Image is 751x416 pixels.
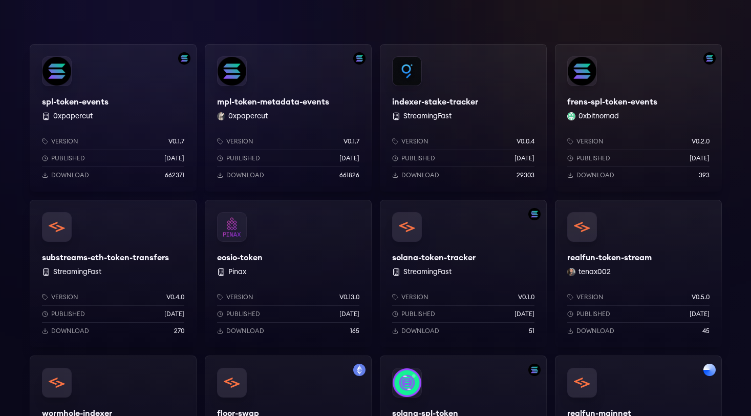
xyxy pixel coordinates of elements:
p: Download [576,171,614,179]
p: [DATE] [164,154,184,162]
p: 662371 [165,171,184,179]
a: eosio-tokeneosio-token PinaxVersionv0.13.0Published[DATE]Download165 [205,200,372,347]
p: 29303 [517,171,534,179]
p: Download [51,171,89,179]
button: tenax002 [578,267,611,277]
button: 0xpapercut [53,111,93,121]
p: Version [51,137,78,145]
img: Filter by solana network [528,208,541,220]
p: v0.2.0 [692,137,710,145]
button: 0xpapercut [228,111,268,121]
p: v0.13.0 [339,293,359,301]
button: StreamingFast [53,267,101,277]
p: Download [401,171,439,179]
p: Version [226,293,253,301]
p: 393 [699,171,710,179]
button: StreamingFast [403,111,452,121]
p: 45 [702,327,710,335]
p: [DATE] [690,154,710,162]
a: Filter by solana networkmpl-token-metadata-eventsmpl-token-metadata-events0xpapercut 0xpapercutVe... [205,44,372,192]
button: StreamingFast [403,267,452,277]
p: Published [226,154,260,162]
p: Published [226,310,260,318]
p: [DATE] [514,154,534,162]
p: 270 [174,327,184,335]
p: 51 [529,327,534,335]
p: Version [51,293,78,301]
a: Filter by solana networksolana-token-trackersolana-token-tracker StreamingFastVersionv0.1.0Publis... [380,200,547,347]
p: Download [401,327,439,335]
img: Filter by solana network [703,52,716,65]
p: v0.1.7 [168,137,184,145]
p: Published [51,154,85,162]
p: Download [576,327,614,335]
p: 165 [350,327,359,335]
img: Filter by solana network [178,52,190,65]
p: [DATE] [339,310,359,318]
p: v0.1.7 [344,137,359,145]
a: realfun-token-streamrealfun-token-streamtenax002 tenax002Versionv0.5.0Published[DATE]Download45 [555,200,722,347]
img: Filter by mainnet network [353,364,366,376]
p: 661826 [339,171,359,179]
p: Download [226,327,264,335]
p: Download [226,171,264,179]
p: Version [401,137,428,145]
a: Filter by solana networkspl-token-eventsspl-token-events 0xpapercutVersionv0.1.7Published[DATE]Do... [30,44,197,192]
img: Filter by solana network [528,364,541,376]
p: Published [401,154,435,162]
p: v0.1.0 [518,293,534,301]
p: Version [576,137,604,145]
p: [DATE] [514,310,534,318]
a: substreams-eth-token-transferssubstreams-eth-token-transfers StreamingFastVersionv0.4.0Published[... [30,200,197,347]
p: [DATE] [690,310,710,318]
img: Filter by base network [703,364,716,376]
img: Filter by solana network [353,52,366,65]
p: Download [51,327,89,335]
a: Filter by solana networkfrens-spl-token-eventsfrens-spl-token-events0xbitnomad 0xbitnomadVersionv... [555,44,722,192]
p: [DATE] [164,310,184,318]
p: [DATE] [339,154,359,162]
p: Version [401,293,428,301]
button: 0xbitnomad [578,111,619,121]
p: v0.5.0 [692,293,710,301]
button: Pinax [228,267,246,277]
p: Published [576,154,610,162]
p: Version [226,137,253,145]
p: Published [401,310,435,318]
p: v0.0.4 [517,137,534,145]
p: Version [576,293,604,301]
p: Published [576,310,610,318]
p: v0.4.0 [166,293,184,301]
p: Published [51,310,85,318]
a: indexer-stake-trackerindexer-stake-tracker StreamingFastVersionv0.0.4Published[DATE]Download29303 [380,44,547,192]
